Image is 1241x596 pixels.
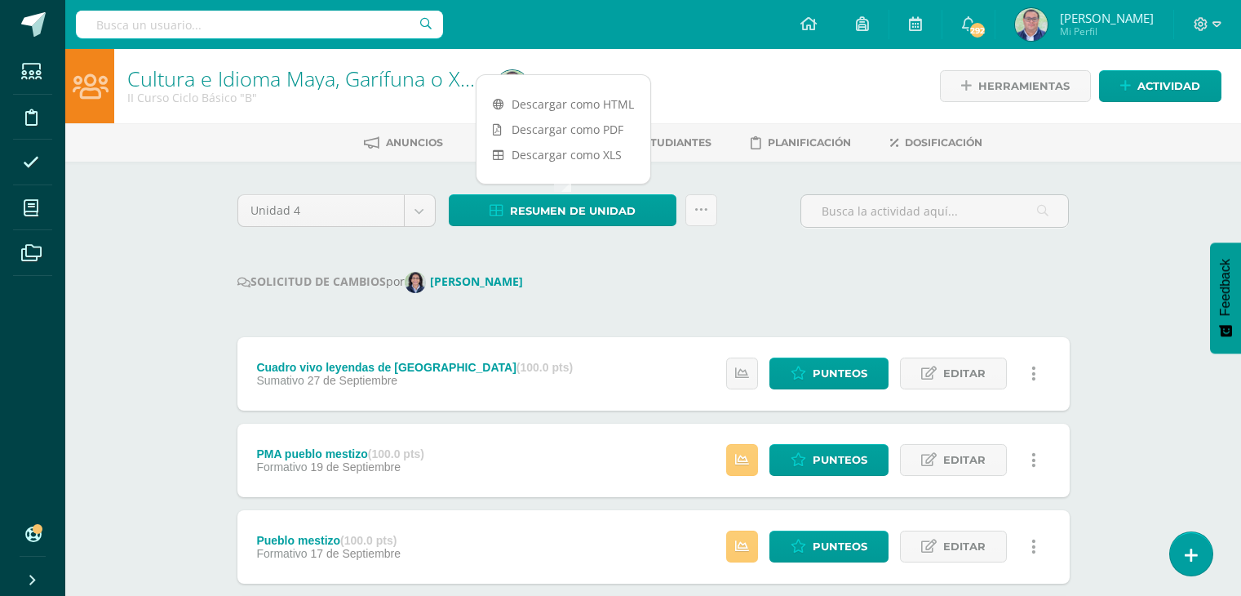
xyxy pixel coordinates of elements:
[905,136,982,149] span: Dosificación
[496,70,529,103] img: eac5640a810b8dcfe6ce893a14069202.png
[1218,259,1233,316] span: Feedback
[127,64,498,92] a: Cultura e Idioma Maya, Garífuna o Xinka
[637,136,711,149] span: Estudiantes
[1060,10,1154,26] span: [PERSON_NAME]
[449,194,676,226] a: Resumen de unidad
[405,272,426,293] img: 0699bd2c71eb4cef150daf5753851fa9.png
[768,136,851,149] span: Planificación
[943,532,986,562] span: Editar
[1137,71,1200,101] span: Actividad
[127,90,476,105] div: II Curso Ciclo Básico 'B'
[386,136,443,149] span: Anuncios
[340,534,397,547] strong: (100.0 pts)
[813,358,867,389] span: Punteos
[250,195,392,226] span: Unidad 4
[311,547,401,560] span: 17 de Septiembre
[256,534,401,547] div: Pueblo mestizo
[614,130,711,156] a: Estudiantes
[256,374,304,387] span: Sumativo
[1060,24,1154,38] span: Mi Perfil
[813,532,867,562] span: Punteos
[237,272,1070,293] div: por
[516,361,573,374] strong: (100.0 pts)
[364,130,443,156] a: Anuncios
[940,70,1091,102] a: Herramientas
[256,547,307,560] span: Formativo
[943,445,986,475] span: Editar
[890,130,982,156] a: Dosificación
[1099,70,1221,102] a: Actividad
[751,130,851,156] a: Planificación
[769,358,889,389] a: Punteos
[256,447,424,460] div: PMA pueblo mestizo
[476,117,650,142] a: Descargar como PDF
[476,142,650,167] a: Descargar como XLS
[237,274,386,289] strong: SOLICITUD DE CAMBIOS
[256,460,307,474] span: Formativo
[1015,8,1048,41] img: eac5640a810b8dcfe6ce893a14069202.png
[430,274,523,289] strong: [PERSON_NAME]
[801,195,1068,227] input: Busca la actividad aquí...
[978,71,1070,101] span: Herramientas
[813,445,867,475] span: Punteos
[1210,242,1241,354] button: Feedback - Mostrar encuesta
[311,460,401,474] span: 19 de Septiembre
[769,531,889,563] a: Punteos
[405,274,530,289] a: [PERSON_NAME]
[943,358,986,389] span: Editar
[769,444,889,476] a: Punteos
[256,361,573,374] div: Cuadro vivo leyendas de [GEOGRAPHIC_DATA]
[368,447,424,460] strong: (100.0 pts)
[968,21,986,39] span: 292
[76,11,443,38] input: Busca un usuario...
[127,67,476,90] h1: Cultura e Idioma Maya, Garífuna o Xinka
[238,195,435,226] a: Unidad 4
[308,374,398,387] span: 27 de Septiembre
[476,91,650,117] a: Descargar como HTML
[510,196,636,226] span: Resumen de unidad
